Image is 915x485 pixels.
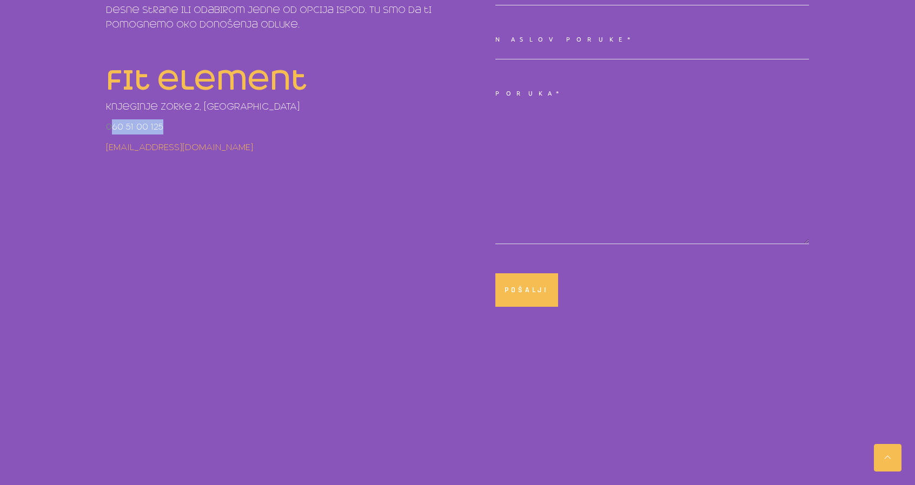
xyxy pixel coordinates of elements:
button: Pošalji [495,273,558,307]
p: knjeginje zorke 2, [GEOGRAPHIC_DATA] [106,99,457,114]
input: Naslov poruke* [495,44,809,59]
h3: fit element [106,67,457,94]
label: Naslov poruke* [495,35,809,84]
span: Pošalji [505,282,549,298]
a: [EMAIL_ADDRESS][DOMAIN_NAME] [106,142,253,153]
textarea: Poruka* [495,98,809,244]
label: Poruka* [495,89,809,270]
a: 060 51 00 125 [106,122,163,132]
